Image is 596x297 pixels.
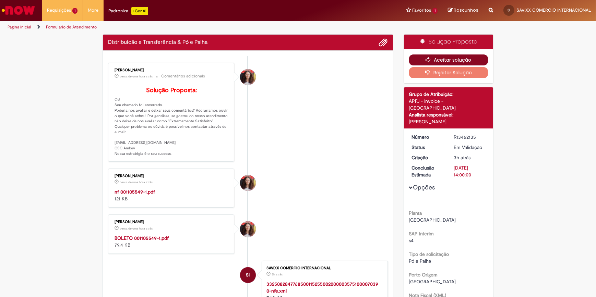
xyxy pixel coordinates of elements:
[161,73,205,79] small: Comentários adicionais
[409,111,488,118] div: Analista responsável:
[409,210,422,216] b: Planta
[407,134,449,140] dt: Número
[146,86,197,94] b: Solução Proposta:
[409,237,414,244] span: s4
[432,8,438,14] span: 1
[407,154,449,161] dt: Criação
[454,154,470,161] time: 29/08/2025 12:13:46
[454,154,470,161] span: 3h atrás
[115,235,229,248] div: 79.4 KB
[409,67,488,78] button: Rejeitar Solução
[409,217,456,223] span: [GEOGRAPHIC_DATA]
[454,144,486,151] div: Em Validação
[407,164,449,178] dt: Conclusão Estimada
[246,267,250,283] span: SI
[409,251,449,257] b: Tipo de solicitação
[454,134,486,140] div: R13462135
[109,7,148,15] div: Padroniza
[115,220,229,224] div: [PERSON_NAME]
[120,74,153,78] span: cerca de uma hora atrás
[8,24,31,30] a: Página inicial
[266,266,381,270] div: SAVIXX COMERCIO INTERNACIONAL
[108,39,207,46] h2: Distribuicão e Transferência & Pó e Palha Histórico de tíquete
[412,7,431,14] span: Favoritos
[266,281,378,294] a: 33250828477685001152550020000035751000070390-nfe.xml
[407,144,449,151] dt: Status
[115,174,229,178] div: [PERSON_NAME]
[115,189,155,195] a: nf 001105549-1.pdf
[454,164,486,178] div: [DATE] 14:00:00
[409,118,488,125] div: [PERSON_NAME]
[115,188,229,202] div: 121 KB
[120,226,153,231] time: 29/08/2025 14:40:12
[240,267,256,283] div: SAVIXX COMERCIO INTERNACIONAL
[448,7,478,14] a: Rascunhos
[272,272,283,276] time: 29/08/2025 12:05:57
[379,38,388,47] button: Adicionar anexos
[409,54,488,65] button: Aceitar solução
[120,180,153,184] span: cerca de uma hora atrás
[240,69,256,85] div: Emily DeOliveira
[454,154,486,161] div: 29/08/2025 12:13:46
[115,87,229,157] p: Olá Seu chamado foi encerrado. Poderia nos avaliar e deixar seus comentários? Adoraríamos ouvir o...
[115,235,169,241] a: BOLETO 001105549-1.pdf
[516,7,591,13] span: SAVIXX COMERCIO INTERNACIONAL
[120,226,153,231] span: cerca de uma hora atrás
[88,7,98,14] span: More
[46,24,97,30] a: Formulário de Atendimento
[5,21,392,34] ul: Trilhas de página
[115,68,229,72] div: [PERSON_NAME]
[508,8,510,12] span: SI
[409,231,434,237] b: SAP Interim
[131,7,148,15] p: +GenAi
[240,175,256,191] div: Emily DeOliveira
[409,91,488,98] div: Grupo de Atribuição:
[120,180,153,184] time: 29/08/2025 14:40:13
[409,279,456,285] span: [GEOGRAPHIC_DATA]
[404,35,493,49] div: Solução Proposta
[409,98,488,111] div: APFJ - Invoice - [GEOGRAPHIC_DATA]
[272,272,283,276] span: 3h atrás
[409,258,431,264] span: Pó e Palha
[409,272,438,278] b: Porto Origem
[454,7,478,13] span: Rascunhos
[240,221,256,237] div: Emily DeOliveira
[1,3,36,17] img: ServiceNow
[120,74,153,78] time: 29/08/2025 14:40:15
[72,8,78,14] span: 1
[47,7,71,14] span: Requisições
